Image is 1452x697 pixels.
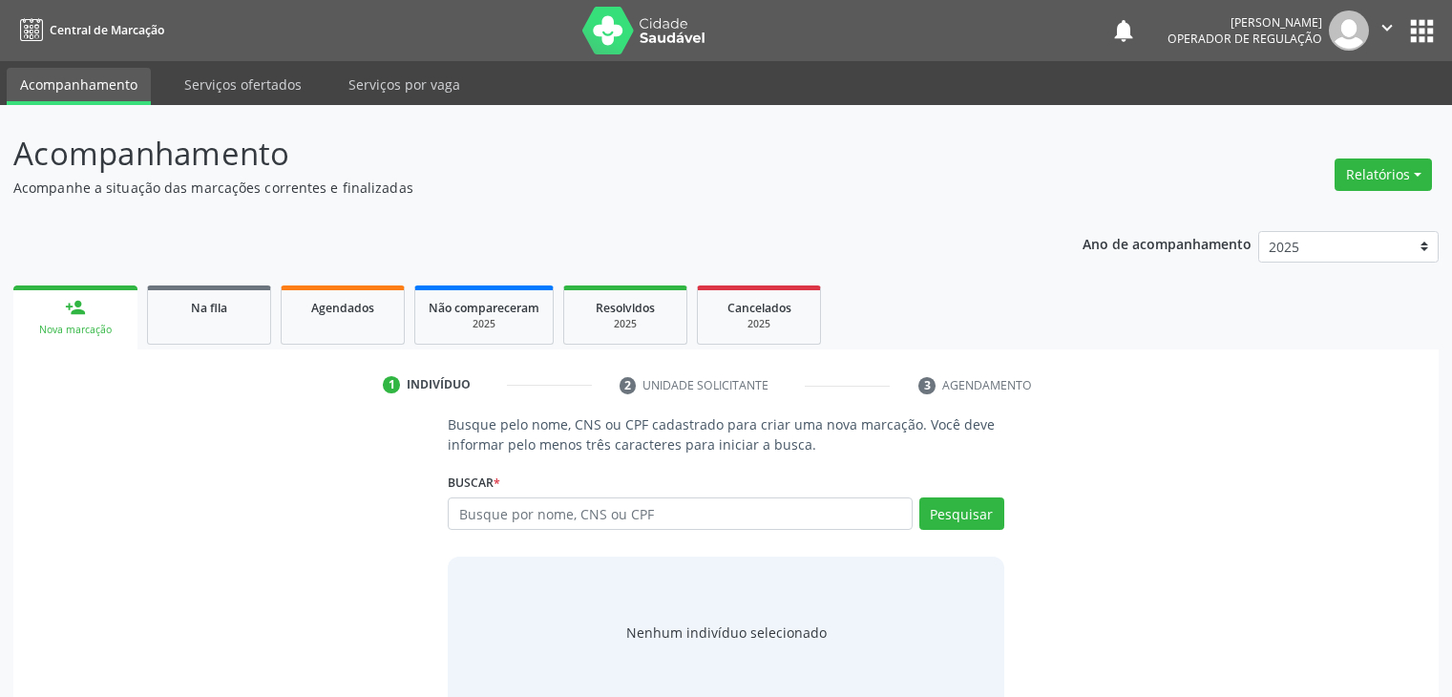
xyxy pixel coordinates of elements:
button: Pesquisar [919,497,1004,530]
div: 1 [383,376,400,393]
span: Não compareceram [429,300,539,316]
a: Acompanhamento [7,68,151,105]
button:  [1369,11,1405,51]
div: 2025 [429,317,539,331]
div: 2025 [711,317,807,331]
div: person_add [65,297,86,318]
span: Resolvidos [596,300,655,316]
a: Serviços por vaga [335,68,473,101]
span: Central de Marcação [50,22,164,38]
div: 2025 [578,317,673,331]
div: Nenhum indivíduo selecionado [626,623,827,643]
a: Central de Marcação [13,14,164,46]
div: Nova marcação [27,323,124,337]
span: Operador de regulação [1168,31,1322,47]
button: notifications [1110,17,1137,44]
p: Acompanhamento [13,130,1011,178]
span: Na fila [191,300,227,316]
button: apps [1405,14,1439,48]
input: Busque por nome, CNS ou CPF [448,497,912,530]
i:  [1377,17,1398,38]
p: Busque pelo nome, CNS ou CPF cadastrado para criar uma nova marcação. Você deve informar pelo men... [448,414,1003,454]
span: Agendados [311,300,374,316]
label: Buscar [448,468,500,497]
span: Cancelados [727,300,791,316]
img: img [1329,11,1369,51]
div: Indivíduo [407,376,471,393]
p: Ano de acompanhamento [1083,231,1252,255]
p: Acompanhe a situação das marcações correntes e finalizadas [13,178,1011,198]
div: [PERSON_NAME] [1168,14,1322,31]
button: Relatórios [1335,158,1432,191]
a: Serviços ofertados [171,68,315,101]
